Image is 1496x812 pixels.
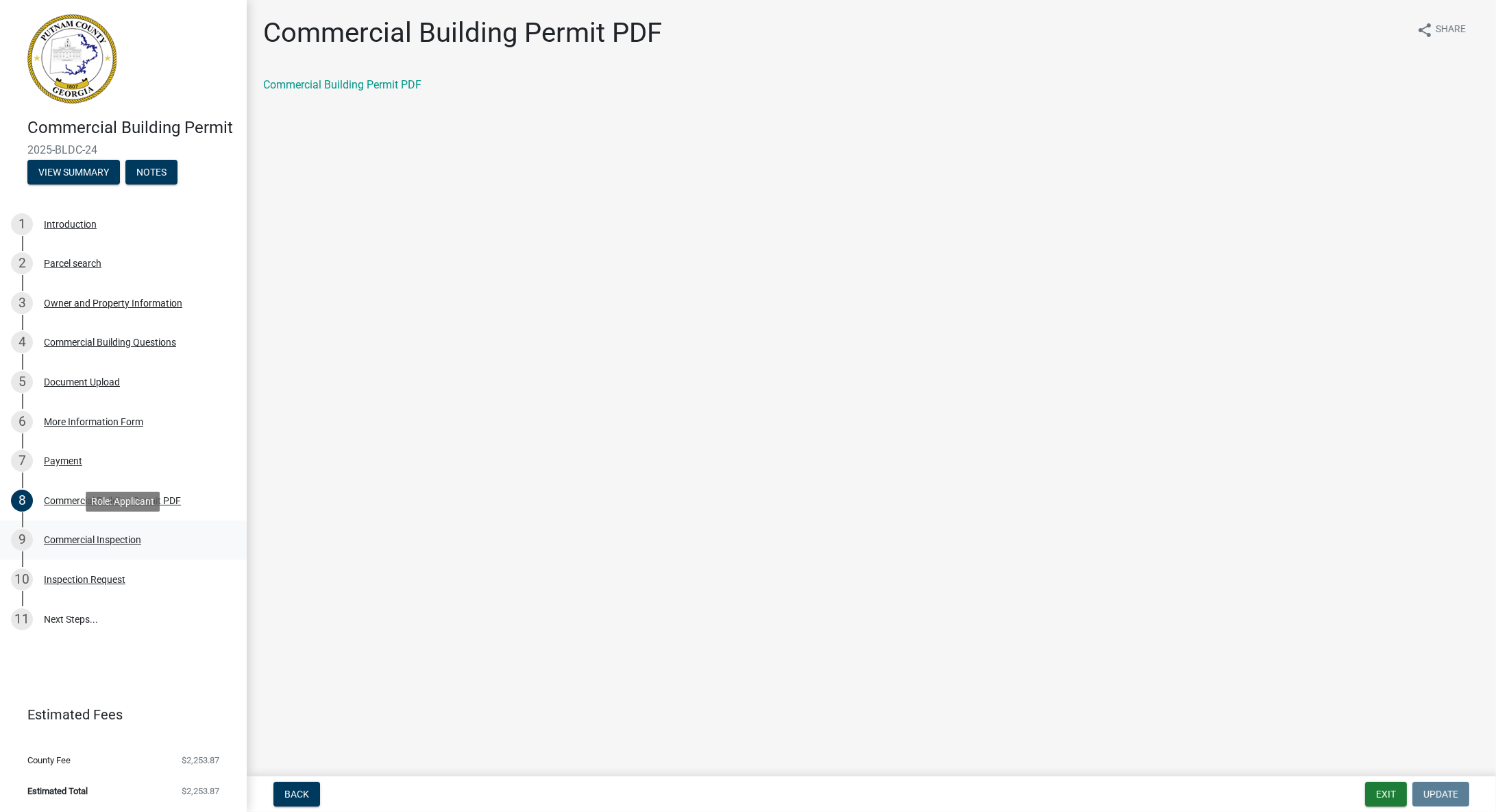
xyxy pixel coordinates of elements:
[44,496,181,505] div: Commercial Building Permit PDF
[125,167,177,178] wm-modal-confirm: Notes
[11,371,33,393] div: 5
[44,575,125,584] div: Inspection Request
[11,331,33,353] div: 4
[11,213,33,235] div: 1
[44,377,120,387] div: Document Upload
[11,608,33,630] div: 11
[284,789,309,800] span: Back
[86,492,160,512] div: Role: Applicant
[44,535,141,545] div: Commercial Inspection
[182,787,219,796] span: $2,253.87
[27,787,88,796] span: Estimated Total
[11,450,33,472] div: 7
[1417,22,1433,38] i: share
[27,756,71,765] span: County Fee
[44,219,97,229] div: Introduction
[1423,789,1458,800] span: Update
[27,143,219,156] span: 2025-BLDC-24
[263,78,421,91] a: Commercial Building Permit PDF
[1436,22,1466,38] span: Share
[44,417,143,427] div: More Information Form
[27,160,120,184] button: View Summary
[27,14,117,104] img: Putnam County, Georgia
[44,337,176,347] div: Commercial Building Questions
[1412,782,1469,807] button: Update
[1365,782,1407,807] button: Exit
[1406,16,1477,43] button: shareShare
[27,118,236,138] h4: Commercial Building Permit
[44,259,101,268] div: Parcel search
[125,160,177,184] button: Notes
[11,490,33,512] div: 8
[11,292,33,314] div: 3
[27,167,120,178] wm-modal-confirm: Summary
[273,782,320,807] button: Back
[11,252,33,274] div: 2
[263,16,662,49] h1: Commercial Building Permit PDF
[44,298,182,308] div: Owner and Property Information
[11,569,33,590] div: 10
[182,756,219,765] span: $2,253.87
[44,456,82,466] div: Payment
[11,701,225,728] a: Estimated Fees
[11,529,33,551] div: 9
[11,411,33,433] div: 6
